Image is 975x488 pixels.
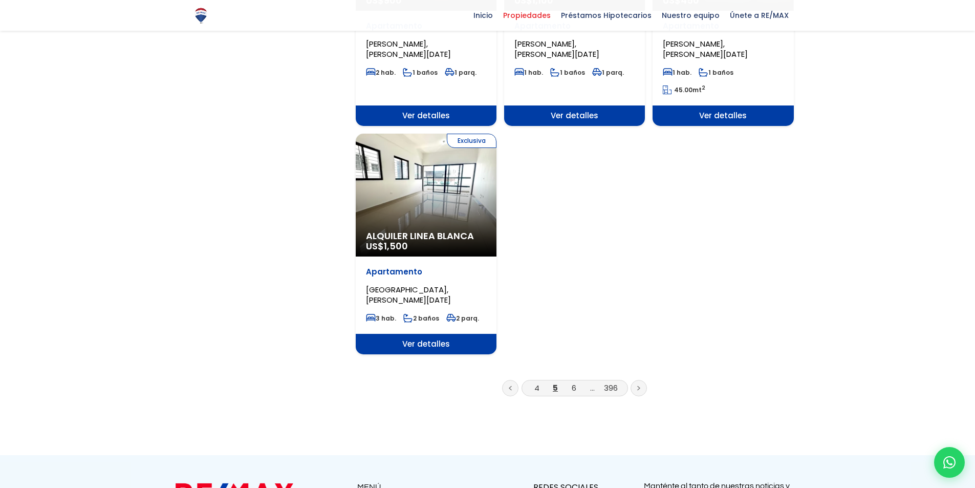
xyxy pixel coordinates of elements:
span: Ver detalles [356,105,496,126]
span: Propiedades [498,8,556,23]
span: 1 baños [550,68,585,77]
span: Ver detalles [653,105,793,126]
a: 396 [604,383,618,393]
a: 6 [572,383,576,393]
span: Ver detalles [356,334,496,354]
span: Exclusiva [447,134,496,148]
span: 2 hab. [366,68,396,77]
span: 1 hab. [514,68,543,77]
span: Alquiler Linea Blanca [366,231,486,241]
span: 1 parq. [592,68,624,77]
span: [PERSON_NAME], [PERSON_NAME][DATE] [366,38,451,59]
span: Nuestro equipo [657,8,725,23]
a: 4 [534,383,539,393]
span: Préstamos Hipotecarios [556,8,657,23]
span: 2 baños [403,314,439,323]
span: 45.00 [674,86,692,94]
span: 1 parq. [445,68,476,77]
a: 5 [553,383,558,393]
span: Ver detalles [504,105,645,126]
span: mt [663,86,705,94]
span: US$ [366,240,408,252]
span: 1 baños [699,68,733,77]
sup: 2 [702,84,705,92]
span: 1 hab. [663,68,691,77]
span: [PERSON_NAME], [PERSON_NAME][DATE] [514,38,599,59]
a: Exclusiva Alquiler Linea Blanca US$1,500 Apartamento [GEOGRAPHIC_DATA], [PERSON_NAME][DATE] 3 hab... [356,134,496,354]
span: Únete a RE/MAX [725,8,794,23]
span: 1 baños [403,68,438,77]
span: 2 parq. [446,314,479,323]
p: Apartamento [366,267,486,277]
img: Logo de REMAX [192,7,210,25]
span: [GEOGRAPHIC_DATA], [PERSON_NAME][DATE] [366,284,451,305]
span: [PERSON_NAME], [PERSON_NAME][DATE] [663,38,748,59]
span: 1,500 [384,240,408,252]
span: 3 hab. [366,314,396,323]
span: Inicio [468,8,498,23]
a: ... [590,383,595,393]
